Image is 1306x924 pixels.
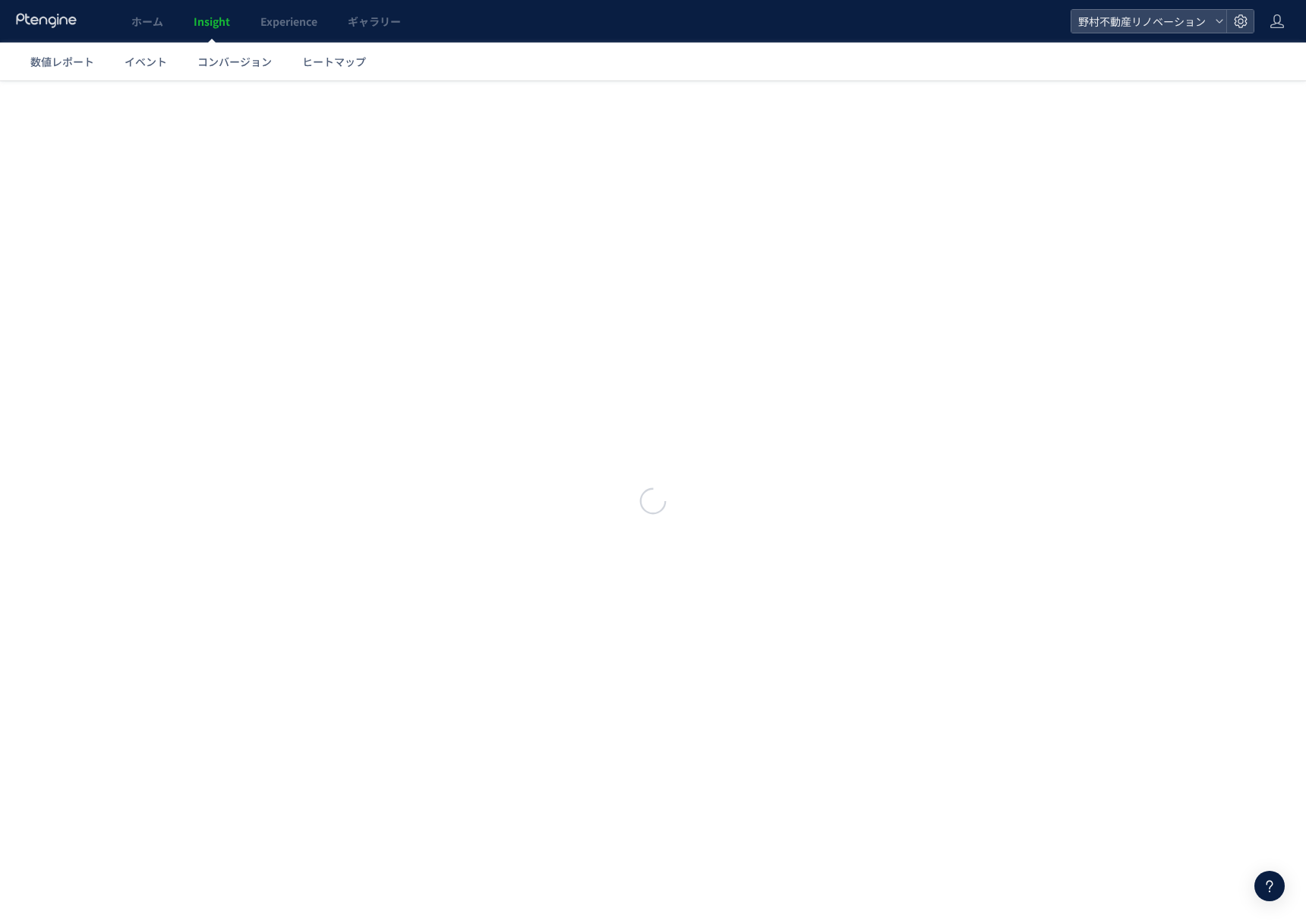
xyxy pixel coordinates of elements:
span: ホーム [131,14,163,29]
span: Experience [260,14,317,29]
span: ギャラリー [348,14,401,29]
span: ヒートマップ [302,54,366,69]
span: 野村不動産リノベーション [1074,10,1209,33]
span: イベント [125,54,167,69]
span: Insight [194,14,230,29]
span: コンバージョン [197,54,272,69]
span: 数値レポート [30,54,94,69]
